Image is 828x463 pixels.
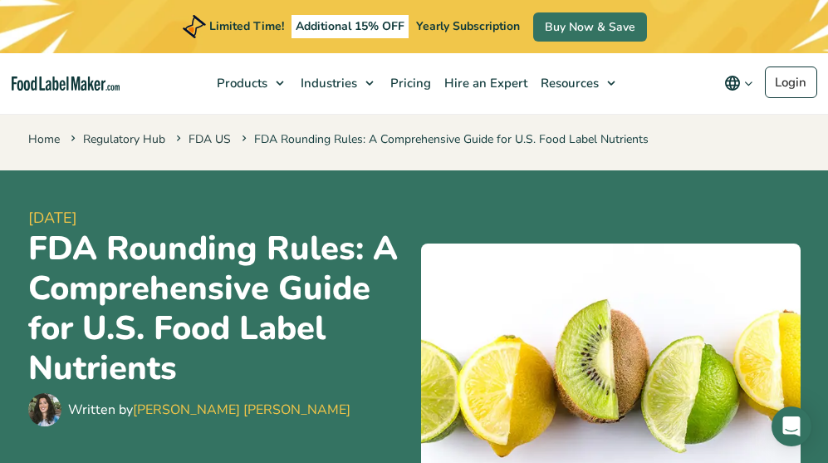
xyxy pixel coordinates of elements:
span: Yearly Subscription [416,18,520,34]
a: Pricing [382,53,436,113]
a: Food Label Maker homepage [12,76,120,91]
span: Resources [536,75,600,91]
button: Change language [713,66,765,100]
span: Products [212,75,269,91]
span: Pricing [385,75,433,91]
a: Resources [532,53,624,113]
div: Written by [68,400,350,420]
a: Home [28,131,60,147]
h1: FDA Rounding Rules: A Comprehensive Guide for U.S. Food Label Nutrients [28,229,408,388]
span: [DATE] [28,207,408,229]
a: FDA US [189,131,231,147]
span: FDA Rounding Rules: A Comprehensive Guide for U.S. Food Label Nutrients [238,131,649,147]
span: Hire an Expert [439,75,529,91]
img: Maria Abi Hanna - Food Label Maker [28,393,61,426]
a: Regulatory Hub [83,131,165,147]
a: Industries [292,53,382,113]
a: [PERSON_NAME] [PERSON_NAME] [133,401,350,419]
span: Industries [296,75,359,91]
span: Limited Time! [209,18,284,34]
a: Login [765,66,817,98]
div: Open Intercom Messenger [772,406,811,446]
a: Products [208,53,292,113]
span: Additional 15% OFF [292,15,409,38]
a: Buy Now & Save [533,12,647,42]
a: Hire an Expert [436,53,532,113]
